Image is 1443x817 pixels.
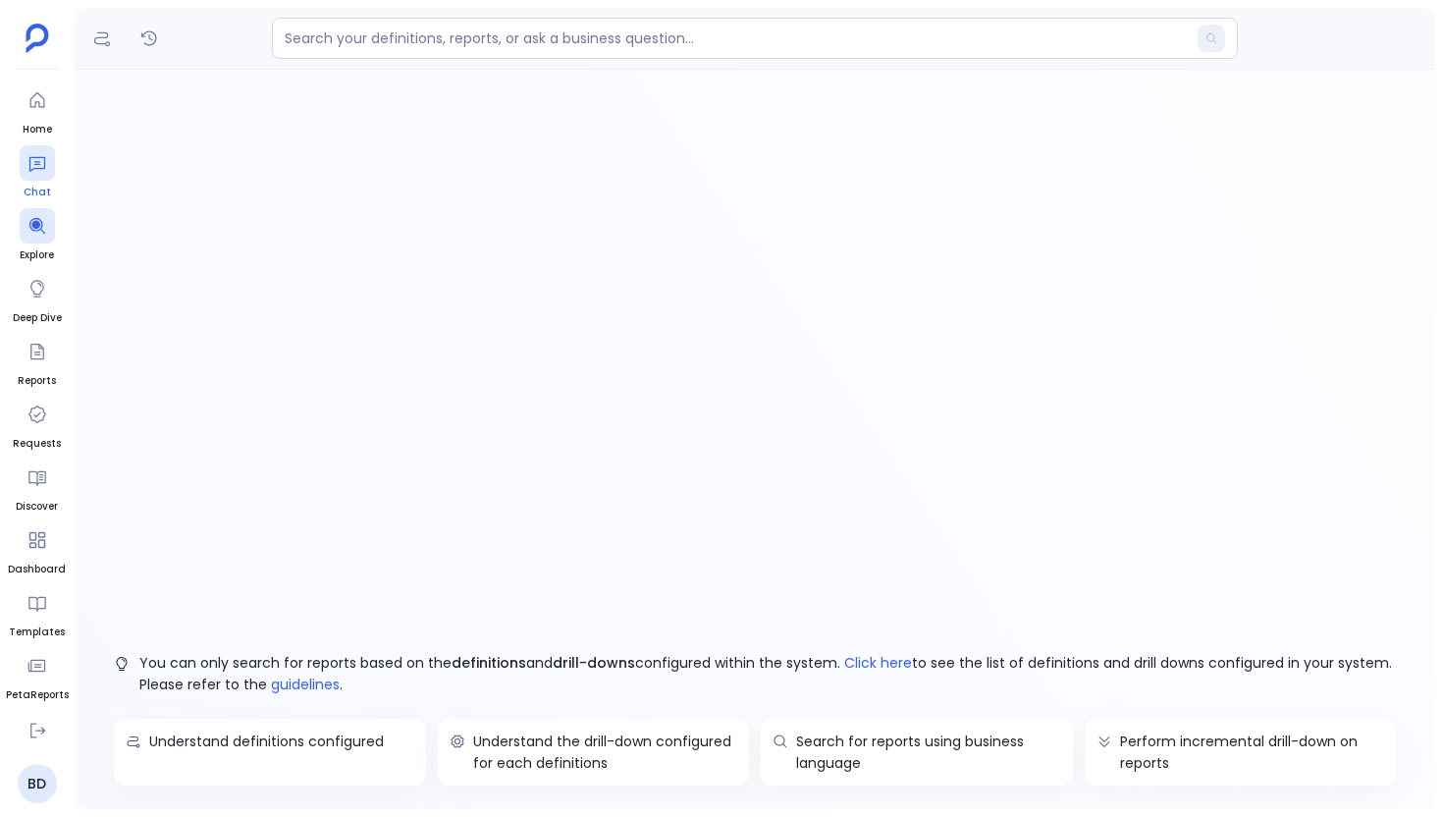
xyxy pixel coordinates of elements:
span: definitions [452,653,526,673]
a: BD [18,764,57,803]
span: PetaReports [6,687,69,703]
span: Deep Dive [13,310,62,326]
a: Requests [13,397,61,452]
p: Understand the drill-down configured for each definitions [473,731,738,774]
a: Chat [20,145,55,200]
a: Home [20,82,55,137]
span: Templates [9,625,65,640]
span: Dashboard [8,562,66,577]
a: Discover [16,460,58,515]
a: Templates [9,585,65,640]
p: Understand definitions configured [149,731,414,752]
p: Search for reports using business language [796,731,1061,774]
p: You can only search for reports based on the and configured within the system. to see the list of... [139,652,1396,695]
a: PetaReports [6,648,69,703]
img: petavue logo [26,24,49,53]
a: Explore [20,208,55,263]
a: Reports [18,334,56,389]
span: Discover [16,499,58,515]
span: Explore [20,247,55,263]
span: Chat [20,185,55,200]
button: Definitions [86,23,118,54]
a: Dashboard [8,522,66,577]
input: Search your definitions, reports, or ask a business question... [285,28,1186,48]
span: Reports [18,373,56,389]
span: Home [20,122,55,137]
p: Perform incremental drill-down on reports [1120,731,1385,774]
button: Reports History [134,23,165,54]
span: Requests [13,436,61,452]
a: Deep Dive [13,271,62,326]
a: guidelines [271,675,340,694]
span: drill-downs [553,653,635,673]
span: Click here [844,652,912,674]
